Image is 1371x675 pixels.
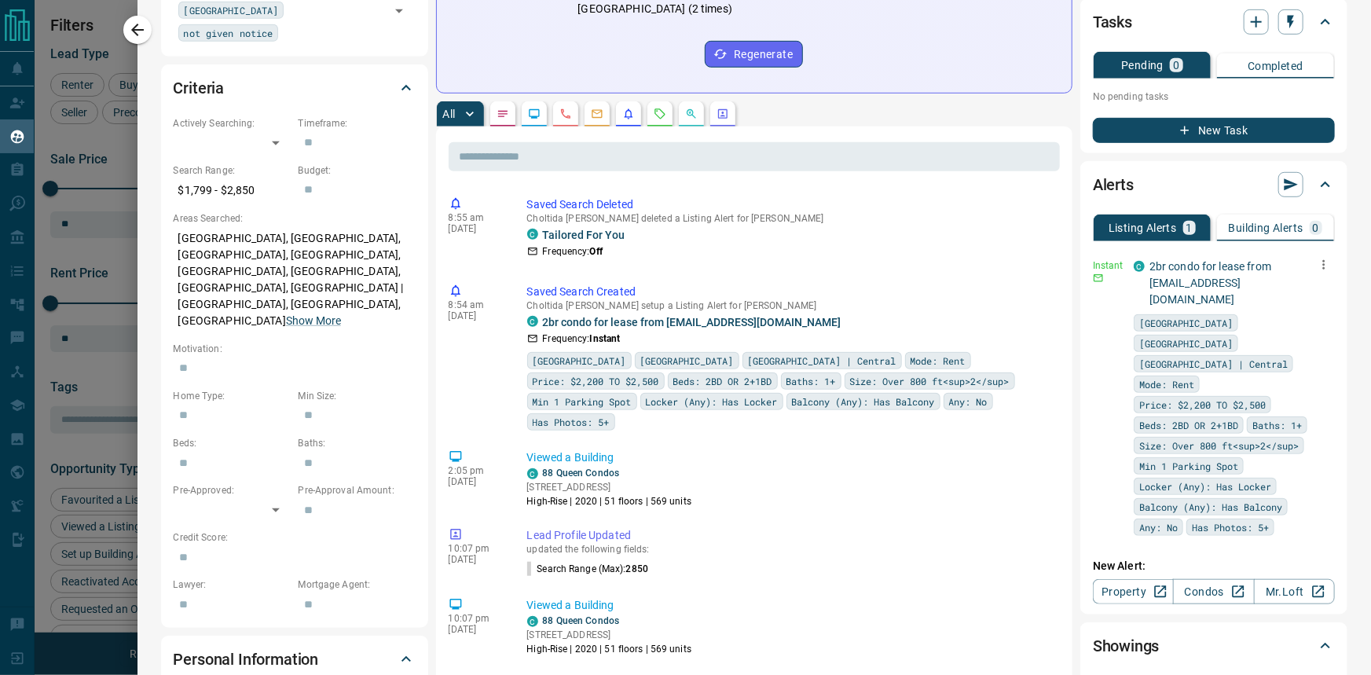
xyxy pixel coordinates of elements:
[528,108,541,120] svg: Lead Browsing Activity
[533,414,610,430] span: Has Photos: 5+
[543,468,620,479] a: 88 Queen Condos
[174,178,291,204] p: $1,799 - $2,850
[1093,579,1174,604] a: Property
[591,108,603,120] svg: Emails
[543,332,621,346] p: Frequency:
[286,313,341,329] button: Show More
[654,108,666,120] svg: Requests
[527,468,538,479] div: condos.ca
[543,316,841,328] a: 2br condo for lease from [EMAIL_ADDRESS][DOMAIN_NAME]
[527,642,692,656] p: High-Rise | 2020 | 51 floors | 569 units
[1093,9,1132,35] h2: Tasks
[449,476,504,487] p: [DATE]
[1093,627,1335,665] div: Showings
[449,554,504,565] p: [DATE]
[1254,579,1335,604] a: Mr.Loft
[174,211,416,226] p: Areas Searched:
[527,449,1054,466] p: Viewed a Building
[449,223,504,234] p: [DATE]
[1139,417,1238,433] span: Beds: 2BD OR 2+1BD
[184,25,273,41] span: not given notice
[1139,499,1282,515] span: Balcony (Any): Has Balcony
[174,483,291,497] p: Pre-Approved:
[449,465,504,476] p: 2:05 pm
[174,226,416,334] p: [GEOGRAPHIC_DATA], [GEOGRAPHIC_DATA], [GEOGRAPHIC_DATA], [GEOGRAPHIC_DATA], [GEOGRAPHIC_DATA], [G...
[640,353,734,369] span: [GEOGRAPHIC_DATA]
[174,530,416,545] p: Credit Score:
[174,116,291,130] p: Actively Searching:
[449,613,504,624] p: 10:07 pm
[1139,479,1271,494] span: Locker (Any): Has Locker
[1248,61,1303,72] p: Completed
[527,213,1054,224] p: Choltida [PERSON_NAME] deleted a Listing Alert for [PERSON_NAME]
[673,373,772,389] span: Beds: 2BD OR 2+1BD
[543,229,625,241] a: Tailored For You
[1229,222,1303,233] p: Building Alerts
[299,436,416,450] p: Baths:
[1139,519,1178,535] span: Any: No
[527,480,692,494] p: [STREET_ADDRESS]
[850,373,1010,389] span: Size: Over 800 ft<sup>2</sup>
[1139,397,1266,413] span: Price: $2,200 TO $2,500
[527,284,1054,300] p: Saved Search Created
[1093,3,1335,41] div: Tasks
[184,2,279,18] span: [GEOGRAPHIC_DATA]
[527,494,692,508] p: High-Rise | 2020 | 51 floors | 569 units
[1139,315,1233,331] span: [GEOGRAPHIC_DATA]
[717,108,729,120] svg: Agent Actions
[1192,519,1269,535] span: Has Photos: 5+
[1139,356,1288,372] span: [GEOGRAPHIC_DATA] | Central
[1093,166,1335,204] div: Alerts
[1139,376,1194,392] span: Mode: Rent
[299,578,416,592] p: Mortgage Agent:
[527,562,649,576] p: Search Range (Max) :
[527,316,538,327] div: condos.ca
[1139,438,1299,453] span: Size: Over 800 ft<sup>2</sup>
[1093,273,1104,284] svg: Email
[533,373,659,389] span: Price: $2,200 TO $2,500
[527,628,692,642] p: [STREET_ADDRESS]
[533,353,626,369] span: [GEOGRAPHIC_DATA]
[543,615,620,626] a: 88 Queen Condos
[1186,222,1193,233] p: 1
[527,544,1054,555] p: updated the following fields:
[590,333,621,344] strong: Instant
[1093,259,1124,273] p: Instant
[1149,260,1271,306] a: 2br condo for lease from [EMAIL_ADDRESS][DOMAIN_NAME]
[299,163,416,178] p: Budget:
[705,41,803,68] button: Regenerate
[1252,417,1302,433] span: Baths: 1+
[685,108,698,120] svg: Opportunities
[1139,458,1238,474] span: Min 1 Parking Spot
[1139,336,1233,351] span: [GEOGRAPHIC_DATA]
[449,624,504,635] p: [DATE]
[449,299,504,310] p: 8:54 am
[590,246,603,257] strong: Off
[527,229,538,240] div: condos.ca
[527,196,1054,213] p: Saved Search Deleted
[299,389,416,403] p: Min Size:
[449,212,504,223] p: 8:55 am
[1134,261,1145,272] div: condos.ca
[299,116,416,130] p: Timeframe:
[443,108,456,119] p: All
[646,394,778,409] span: Locker (Any): Has Locker
[527,300,1054,311] p: Choltida [PERSON_NAME] setup a Listing Alert for [PERSON_NAME]
[1173,60,1179,71] p: 0
[174,647,319,672] h2: Personal Information
[543,244,603,259] p: Frequency:
[949,394,988,409] span: Any: No
[174,389,291,403] p: Home Type:
[559,108,572,120] svg: Calls
[1173,579,1254,604] a: Condos
[174,69,416,107] div: Criteria
[449,543,504,554] p: 10:07 pm
[174,342,416,356] p: Motivation:
[527,527,1054,544] p: Lead Profile Updated
[1093,558,1335,574] p: New Alert:
[174,75,225,101] h2: Criteria
[174,163,291,178] p: Search Range:
[527,597,1054,614] p: Viewed a Building
[622,108,635,120] svg: Listing Alerts
[1313,222,1319,233] p: 0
